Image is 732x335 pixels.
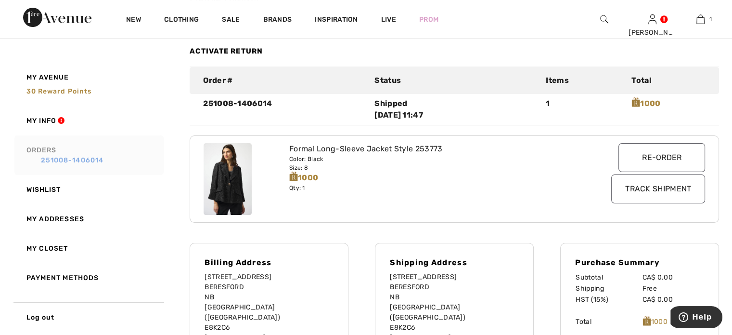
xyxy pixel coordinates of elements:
img: loyalty_logo_r.svg [289,171,298,182]
h4: Shipping Address [390,258,519,267]
a: Prom [419,14,438,25]
img: 1ère Avenue [23,8,91,27]
a: Wishlist [13,175,164,204]
a: Activate Return [190,47,263,55]
img: My Info [648,13,656,25]
td: CA$ 0.00 [642,294,705,305]
div: Order # [197,75,369,86]
input: Track Shipment [611,174,705,203]
input: Re-order [618,143,705,172]
div: [PERSON_NAME] [629,27,676,38]
a: Orders [13,135,164,175]
td: HST (15%) [575,294,642,305]
td: Total [575,316,642,327]
span: 1000 [642,317,668,327]
a: Live [381,14,396,25]
img: joseph-ribkoff-jackets-blazers-black_253773_1_1b6e_search.jpg [204,143,252,215]
div: Color: Black [289,155,577,163]
div: Shipped [DATE] 11:47 [374,98,534,121]
a: Payment Methods [13,263,164,293]
div: 1 [540,98,626,121]
div: 251008-1406014 [197,98,369,121]
span: 1000 [289,172,318,184]
a: Brands [263,15,292,26]
div: Status [369,75,540,86]
span: 30 Reward points [26,87,92,95]
a: Sign In [648,14,656,24]
span: Inspiration [315,15,358,26]
td: Subtotal [575,272,642,283]
div: Size: 8 [289,163,577,172]
img: loyalty_logo_r.svg [631,97,640,107]
span: 1 [709,15,712,24]
td: CA$ 0.00 [642,272,705,283]
img: loyalty_logo_r.svg [642,316,651,326]
a: My Info [13,106,164,135]
div: Formal Long-Sleeve Jacket Style 253773 [289,143,577,155]
a: Log out [13,302,164,332]
a: My Addresses [13,204,164,234]
a: 251008-1406014 [26,155,161,165]
div: Items [540,75,626,86]
div: Total [626,75,711,86]
td: Shipping [575,283,642,294]
h4: Purchase Summary [575,258,704,267]
span: 1000 [631,98,660,109]
div: Qty: 1 [289,184,577,192]
img: My Bag [696,13,705,25]
iframe: Opens a widget where you can find more information [670,306,722,330]
a: Sale [222,15,240,26]
h4: Billing Address [205,258,334,267]
a: 1 [677,13,724,25]
img: search the website [600,13,608,25]
a: New [126,15,141,26]
a: My Closet [13,234,164,263]
td: Free [642,283,705,294]
span: My Avenue [26,72,69,82]
a: Clothing [164,15,199,26]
